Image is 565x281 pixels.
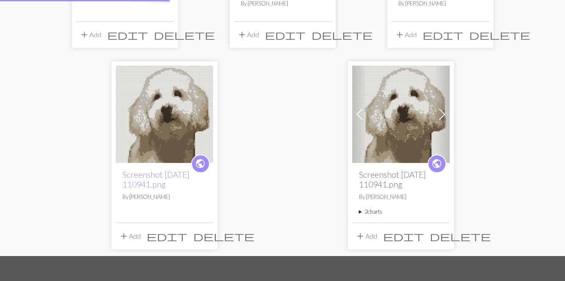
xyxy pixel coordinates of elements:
[359,193,443,201] p: By [PERSON_NAME]
[352,109,450,117] a: Cho Cho
[423,29,463,41] span: edit
[469,29,530,41] span: delete
[234,27,262,43] button: Add
[116,66,213,163] img: Cho Cho
[107,29,148,41] span: edit
[195,155,206,172] i: public
[355,230,365,242] span: add
[190,228,257,244] button: Delete
[352,228,380,244] button: Add
[104,27,151,43] button: Edit
[395,29,405,41] span: add
[191,154,210,173] a: public
[265,29,306,41] span: edit
[76,27,104,43] button: Add
[428,154,446,173] a: public
[147,231,187,241] i: Edit
[116,228,144,244] button: Add
[431,155,442,172] i: public
[309,27,376,43] button: Delete
[427,228,494,244] button: Delete
[79,29,89,41] span: add
[193,230,254,242] span: delete
[383,230,424,242] span: edit
[430,230,491,242] span: delete
[392,27,420,43] button: Add
[380,228,427,244] button: Edit
[195,157,206,170] span: public
[359,208,443,216] summary: 2charts
[466,27,533,43] button: Delete
[144,228,190,244] button: Edit
[107,30,148,40] i: Edit
[116,109,213,117] a: Cho Cho
[119,230,129,242] span: add
[312,29,373,41] span: delete
[352,66,450,163] img: Cho Cho
[122,193,206,201] p: By [PERSON_NAME]
[431,157,442,170] span: public
[420,27,466,43] button: Edit
[154,29,215,41] span: delete
[359,170,443,189] h2: Screenshot [DATE] 110941.png
[237,29,247,41] span: add
[122,170,189,189] a: Screenshot [DATE] 110941.png
[383,231,424,241] i: Edit
[423,30,463,40] i: Edit
[262,27,309,43] button: Edit
[265,30,306,40] i: Edit
[147,230,187,242] span: edit
[151,27,218,43] button: Delete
